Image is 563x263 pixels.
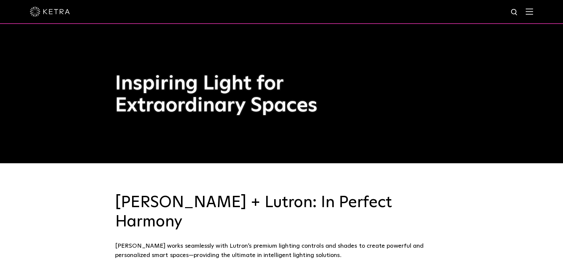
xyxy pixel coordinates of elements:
[115,241,448,260] div: [PERSON_NAME] works seamlessly with Lutron’s premium lighting controls and shades to create power...
[510,8,519,17] img: search icon
[115,193,448,231] h3: [PERSON_NAME] + Lutron: In Perfect Harmony
[30,7,70,17] img: ketra-logo-2019-white
[115,73,331,117] h1: Inspiring Light for Extraordinary Spaces
[526,8,533,15] img: Hamburger%20Nav.svg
